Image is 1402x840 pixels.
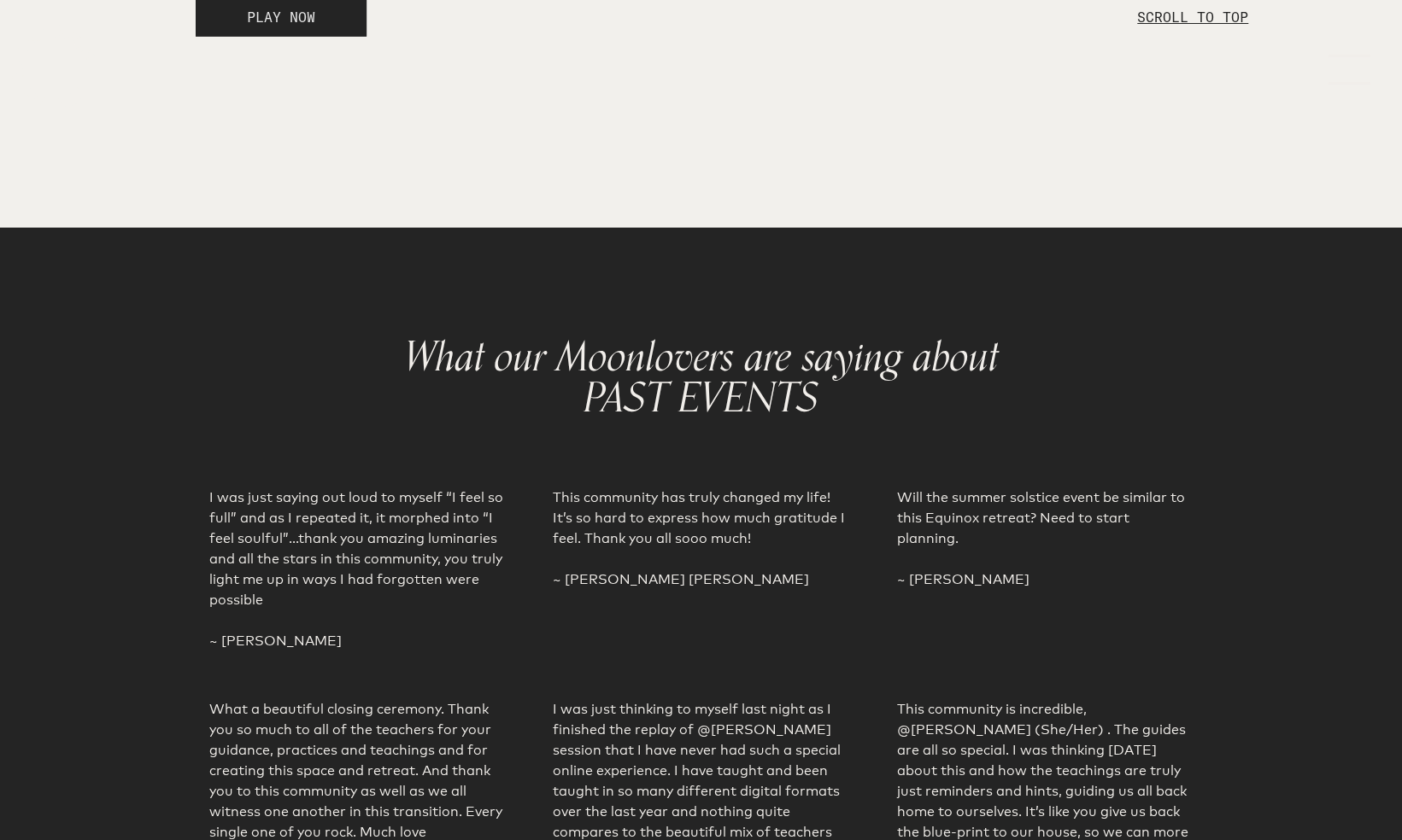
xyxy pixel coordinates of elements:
[553,487,849,590] p: This community has truly changed my life! It’s so hard to express how much gratitude I feel. Than...
[247,9,315,26] span: PLAY NOW
[402,337,1000,419] h1: What our Moonlovers are saying about PAST EVENTS
[209,487,506,651] p: I was just saying out loud to myself “I feel so full” and as I repeated it, it morphed into “I fe...
[1137,7,1248,27] p: SCROLL TO TOP
[897,487,1194,590] p: Will the summer solstice event be similar to this Equinox retreat? Need to start planning. ~ [PER...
